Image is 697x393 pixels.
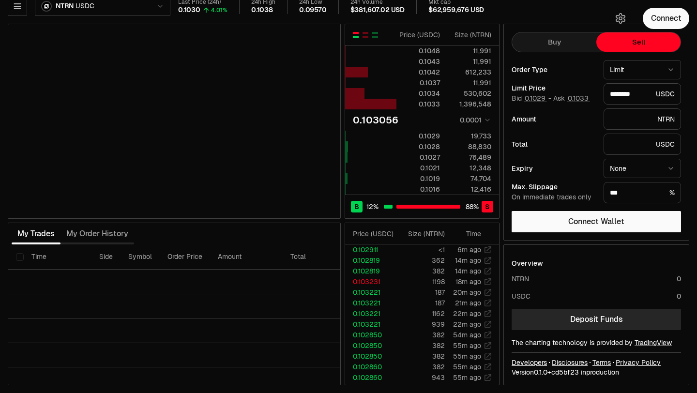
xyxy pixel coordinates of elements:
div: On immediate trades only [512,193,596,202]
button: Show Sell Orders Only [362,31,369,39]
button: None [604,159,681,178]
th: Side [91,244,121,270]
td: 943 [397,372,445,383]
div: Expiry [512,165,596,172]
button: 0.0001 [457,114,491,126]
time: 21m ago [455,299,481,307]
button: Show Buy Orders Only [371,31,379,39]
div: Size ( NTRN ) [405,229,445,239]
div: 0.1016 [397,184,440,194]
td: 0.103221 [345,287,397,298]
time: 18m ago [455,277,481,286]
div: 0.1042 [397,67,440,77]
div: 0.1048 [397,46,440,56]
button: My Order History [61,224,134,243]
div: NTRN [512,274,529,284]
td: 382 [397,330,445,340]
span: 88 % [466,202,479,212]
time: 20m ago [453,288,481,297]
span: B [354,202,359,212]
img: ntrn.png [41,1,52,12]
div: 0.1028 [397,142,440,151]
div: Price ( USDC ) [397,30,440,40]
button: Show Buy and Sell Orders [352,31,360,39]
td: 187 [397,287,445,298]
span: USDC [76,2,94,11]
button: 0.1029 [524,94,546,102]
td: 382 [397,266,445,276]
div: 0.09570 [299,6,327,15]
time: 55m ago [453,373,481,382]
time: 55m ago [453,363,481,371]
span: S [485,202,490,212]
div: NTRN [604,108,681,130]
span: Ask [553,94,590,103]
button: My Trades [12,224,61,243]
div: % [604,182,681,203]
div: 0 [677,291,681,301]
td: 0.102911 [345,244,397,255]
div: 11,991 [448,46,491,56]
time: 14m ago [455,267,481,275]
div: 12,348 [448,163,491,173]
div: 4.01% [211,6,227,14]
div: 0.1038 [251,6,273,15]
time: 22m ago [453,309,481,318]
div: The charting technology is provided by [512,338,681,348]
div: Limit Price [512,85,596,91]
div: 0.1030 [178,6,200,15]
td: 187 [397,298,445,308]
th: Amount [210,244,283,270]
div: 0.1043 [397,57,440,66]
div: Overview [512,258,543,268]
button: Connect [643,8,689,29]
th: Total [283,244,355,270]
div: Max. Slippage [512,183,596,190]
button: Buy [512,32,596,52]
td: 0.103221 [345,319,397,330]
div: 76,489 [448,152,491,162]
td: 0.102850 [345,330,397,340]
div: 0.1034 [397,89,440,98]
button: Select all [16,253,24,261]
div: 1,396,548 [448,99,491,109]
td: 0.102850 [345,351,397,362]
div: 74,704 [448,174,491,183]
td: <1 [397,244,445,255]
div: 11,991 [448,57,491,66]
div: 0.1037 [397,78,440,88]
td: 0.102819 [345,266,397,276]
time: 22m ago [453,320,481,329]
td: 939 [397,319,445,330]
div: USDC [604,83,681,105]
div: 0.1033 [397,99,440,109]
td: 0.103221 [345,308,397,319]
div: 12,416 [448,184,491,194]
div: Time [453,229,481,239]
div: Amount [512,116,596,122]
a: Disclosures [552,358,588,367]
button: Connect Wallet [512,211,681,232]
th: Order Price [160,244,210,270]
td: 0.102850 [345,340,397,351]
span: Bid - [512,94,551,103]
div: Order Type [512,66,596,73]
td: 382 [397,351,445,362]
span: cd5bf2355b62ceae95c36e3fcbfd3239450611b2 [551,368,579,377]
a: Privacy Policy [616,358,661,367]
td: 1162 [397,308,445,319]
td: 0.103231 [345,276,397,287]
div: 19,733 [448,131,491,141]
div: Version 0.1.0 + in production [512,367,681,377]
div: $62,959,676 USD [428,6,484,15]
a: TradingView [635,338,672,347]
td: 0.102819 [345,255,397,266]
td: 362 [397,255,445,266]
td: 382 [397,340,445,351]
div: Total [512,141,596,148]
a: Terms [592,358,611,367]
td: 1198 [397,276,445,287]
div: 88,830 [448,142,491,151]
time: 14m ago [455,256,481,265]
div: USDC [604,134,681,155]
